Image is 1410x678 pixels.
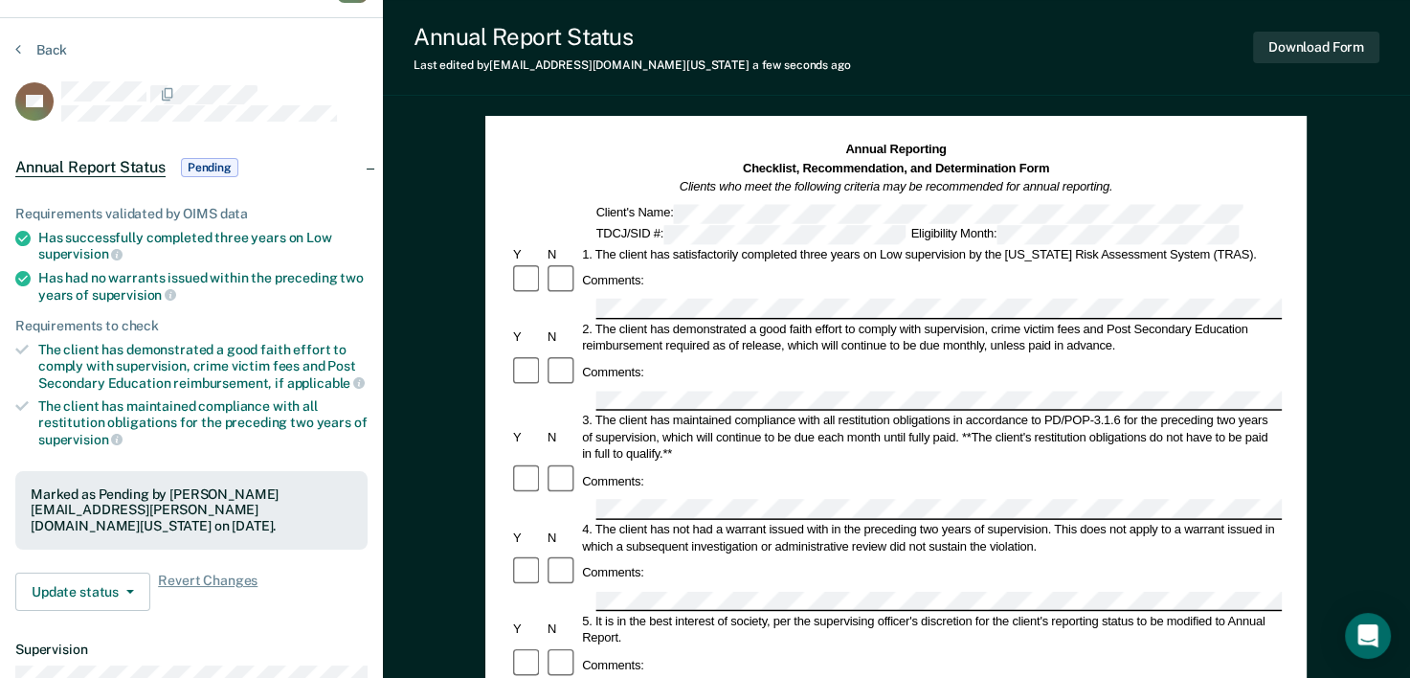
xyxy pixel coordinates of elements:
[31,486,352,534] div: Marked as Pending by [PERSON_NAME][EMAIL_ADDRESS][PERSON_NAME][DOMAIN_NAME][US_STATE] on [DATE].
[38,230,368,262] div: Has successfully completed three years on Low
[580,521,1283,554] div: 4. The client has not had a warrant issued with in the preceding two years of supervision. This d...
[580,564,647,580] div: Comments:
[15,158,166,177] span: Annual Report Status
[593,225,908,244] div: TDCJ/SID #:
[181,158,238,177] span: Pending
[158,573,257,611] span: Revert Changes
[545,429,579,445] div: N
[15,41,67,58] button: Back
[92,287,176,303] span: supervision
[38,432,123,447] span: supervision
[580,364,647,380] div: Comments:
[580,321,1283,354] div: 2. The client has demonstrated a good faith effort to comply with supervision, crime victim fees ...
[580,245,1283,261] div: 1. The client has satisfactorily completed three years on Low supervision by the [US_STATE] Risk ...
[580,272,647,288] div: Comments:
[15,318,368,334] div: Requirements to check
[743,161,1049,174] strong: Checklist, Recommendation, and Determination Form
[510,429,545,445] div: Y
[545,245,579,261] div: N
[752,58,851,72] span: a few seconds ago
[38,246,123,261] span: supervision
[580,656,647,672] div: Comments:
[593,204,1246,223] div: Client's Name:
[38,342,368,391] div: The client has demonstrated a good faith effort to comply with supervision, crime victim fees and...
[908,225,1242,244] div: Eligibility Month:
[680,180,1113,193] em: Clients who meet the following criteria may be recommended for annual reporting.
[580,413,1283,463] div: 3. The client has maintained compliance with all restitution obligations in accordance to PD/POP-...
[1253,32,1379,63] button: Download Form
[15,573,150,611] button: Update status
[510,245,545,261] div: Y
[510,621,545,638] div: Y
[287,375,365,391] span: applicable
[510,329,545,346] div: Y
[15,206,368,222] div: Requirements validated by OIMS data
[38,398,368,447] div: The client has maintained compliance with all restitution obligations for the preceding two years of
[545,530,579,546] div: N
[580,613,1283,646] div: 5. It is in the best interest of society, per the supervising officer's discretion for the client...
[414,58,851,72] div: Last edited by [EMAIL_ADDRESS][DOMAIN_NAME][US_STATE]
[545,329,579,346] div: N
[510,530,545,546] div: Y
[15,642,368,658] dt: Supervision
[846,143,947,156] strong: Annual Reporting
[414,23,851,51] div: Annual Report Status
[38,270,368,303] div: Has had no warrants issued within the preceding two years of
[1345,613,1391,659] div: Open Intercom Messenger
[580,472,647,488] div: Comments:
[545,621,579,638] div: N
